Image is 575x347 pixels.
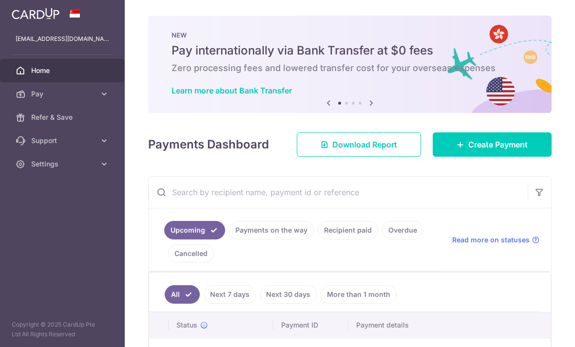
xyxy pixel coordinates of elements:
[348,312,572,338] th: Payment details
[148,16,552,113] img: Bank transfer banner
[31,89,96,99] span: Pay
[452,235,539,245] a: Read more on statuses
[204,285,256,304] a: Next 7 days
[148,136,269,153] h4: Payments Dashboard
[12,8,59,19] img: CardUp
[468,139,528,150] span: Create Payment
[321,285,397,304] a: More than 1 month
[172,43,528,58] h5: Pay internationally via Bank Transfer at $0 fees
[31,136,96,146] span: Support
[168,244,214,263] a: Cancelled
[297,132,421,157] a: Download Report
[172,62,528,74] h6: Zero processing fees and lowered transfer cost for your overseas expenses
[176,320,197,330] span: Status
[318,221,378,239] a: Recipient paid
[273,312,348,338] th: Payment ID
[31,159,96,169] span: Settings
[172,31,528,39] p: NEW
[332,139,397,150] span: Download Report
[229,221,314,239] a: Payments on the way
[31,66,96,75] span: Home
[31,112,96,122] span: Refer & Save
[16,34,109,44] p: [EMAIL_ADDRESS][DOMAIN_NAME]
[382,221,423,239] a: Overdue
[172,86,292,95] a: Learn more about Bank Transfer
[22,7,42,16] span: Help
[165,285,200,304] a: All
[433,132,552,157] a: Create Payment
[260,285,317,304] a: Next 30 days
[164,221,225,239] a: Upcoming
[452,235,530,245] span: Read more on statuses
[149,177,528,208] input: Search by recipient name, payment id or reference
